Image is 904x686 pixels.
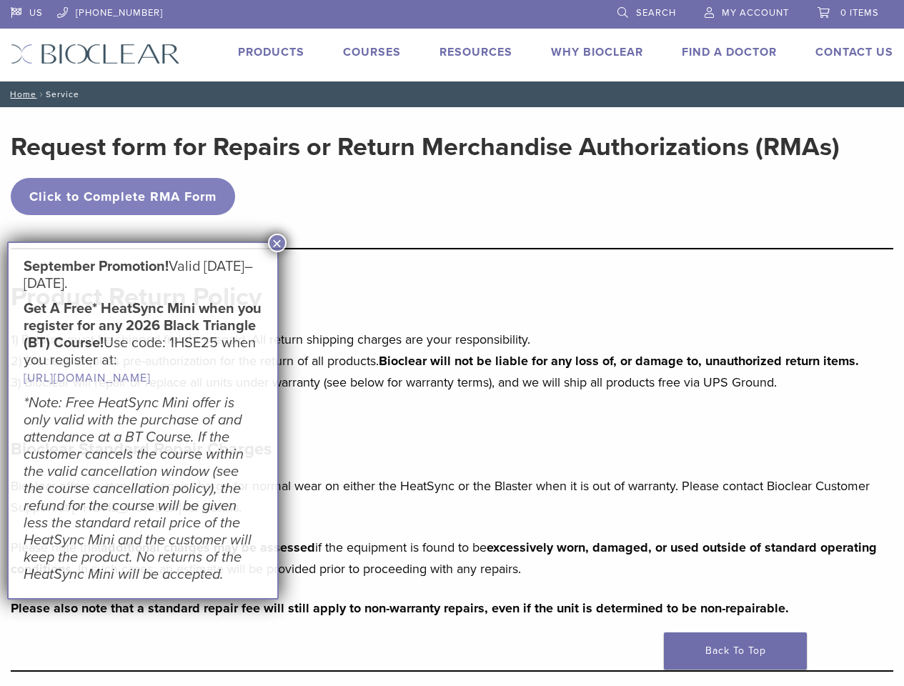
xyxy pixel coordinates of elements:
a: Find A Doctor [682,45,777,59]
strong: Bioclear will not be liable for any loss of, or damage to, unauthorized return items. [379,353,859,369]
strong: Get A Free* HeatSync Mini when you register for any 2026 Black Triangle (BT) Course! [24,300,262,352]
a: Contact Us [815,45,893,59]
h5: Valid [DATE]–[DATE]. [24,258,262,292]
a: Back To Top [664,632,807,670]
a: Why Bioclear [551,45,643,59]
span: Search [636,7,676,19]
a: Resources [439,45,512,59]
strong: Request form for Repairs or Return Merchandise Authorizations (RMAs) [11,131,840,162]
h5: Use code: 1HSE25 when you register at: [24,300,262,387]
img: Bioclear [11,44,180,64]
em: *Note: Free HeatSync Mini offer is only valid with the purchase of and attendance at a BT Course.... [24,394,252,583]
button: Close [268,234,287,252]
span: / [36,91,46,98]
p: Please note that if the equipment is found to be . In such cases, an estimate will be provided pr... [11,537,893,580]
a: Courses [343,45,401,59]
span: 0 items [840,7,879,19]
a: [URL][DOMAIN_NAME] [24,371,151,385]
h4: Bioclear Standard Repair Charges [11,432,893,467]
strong: Please also note that a standard repair fee will still apply to non-warranty repairs, even if the... [11,600,789,616]
a: Products [238,45,304,59]
strong: September Promotion! [24,258,169,275]
a: Click to Complete RMA Form [11,178,235,215]
span: My Account [722,7,789,19]
p: 1) Returns must be shipped freight prepaid. All return shipping charges are your responsibility. ... [11,329,893,393]
a: Home [6,89,36,99]
p: Bioclear offers a standard repair charge for normal wear on either the HeatSync or the Blaster wh... [11,475,893,518]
